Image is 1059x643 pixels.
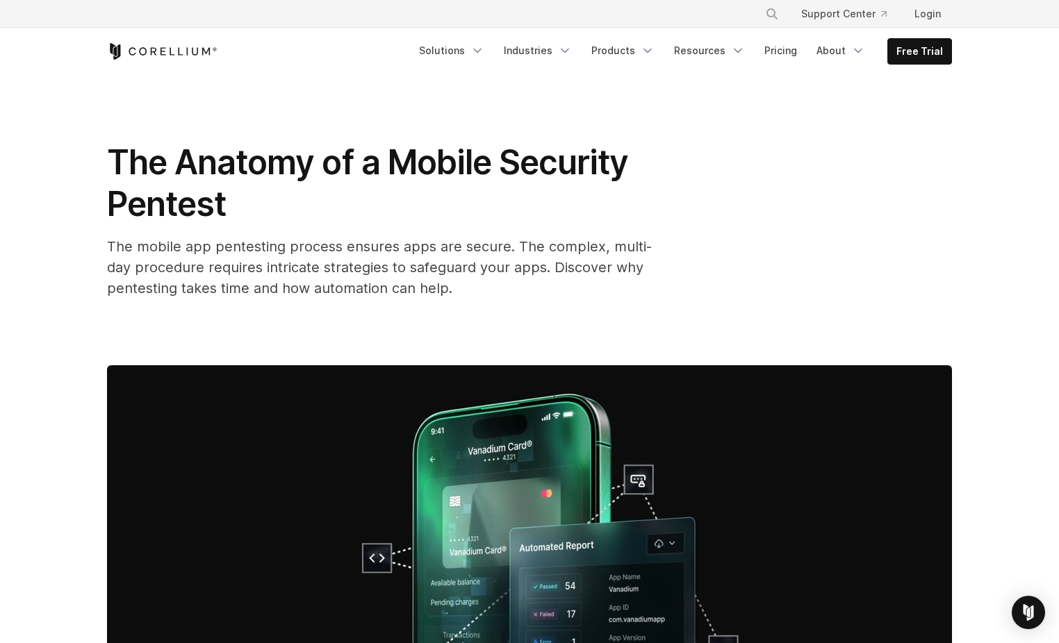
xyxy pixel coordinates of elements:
a: Support Center [790,1,898,26]
a: Corellium Home [107,43,217,60]
a: Pricing [756,38,805,63]
span: The mobile app pentesting process ensures apps are secure. The complex, multi-day procedure requi... [107,238,652,297]
a: Login [903,1,952,26]
div: Open Intercom Messenger [1012,596,1045,629]
a: Free Trial [888,39,951,64]
a: Resources [666,38,753,63]
div: Navigation Menu [748,1,952,26]
a: About [808,38,873,63]
button: Search [760,1,785,26]
div: Navigation Menu [411,38,952,65]
a: Industries [495,38,580,63]
a: Products [583,38,663,63]
a: Solutions [411,38,493,63]
span: The Anatomy of a Mobile Security Pentest [107,142,628,224]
